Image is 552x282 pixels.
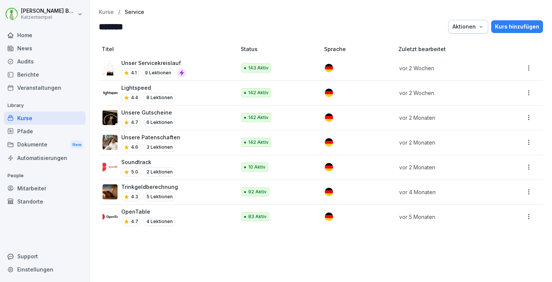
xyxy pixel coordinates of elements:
div: New [71,140,83,149]
p: [PERSON_NAME] Benedix [21,8,76,14]
a: DokumenteNew [4,138,86,152]
p: 10 Aktiv [248,164,265,170]
p: Trinkgeldberechnung [121,183,178,191]
p: Sprache [324,45,395,53]
p: 4.3 [131,193,138,200]
p: vor 2 Monaten [399,163,497,171]
p: Lightspeed [121,84,176,92]
p: 142 Aktiv [248,114,268,121]
p: Unser Servicekreislauf [121,59,186,67]
img: de.svg [325,138,333,146]
p: 142 Aktiv [248,139,268,146]
a: Berichte [4,68,86,81]
a: Service [125,9,144,15]
a: Mitarbeiter [4,182,86,195]
p: Zuletzt bearbeitet [398,45,506,53]
p: vor 2 Wochen [399,64,497,72]
p: 2 Lektionen [143,167,176,176]
p: 4.1 [131,69,137,76]
img: de.svg [325,64,333,72]
p: 8 Lektionen [143,93,176,102]
p: 9 Lektionen [142,68,174,77]
p: Status [241,45,321,53]
img: s5qnd9q1m875ulmi6z3g1v03.png [103,60,118,75]
p: 142 Aktiv [248,89,268,96]
img: k6y1pgdqkvl9m5hj1q85hl9v.png [103,85,118,100]
p: 6 Lektionen [143,118,176,127]
a: Home [4,29,86,42]
div: Dokumente [4,138,86,152]
img: de.svg [325,113,333,122]
button: Kurs hinzufügen [491,20,543,33]
div: Aktionen [452,23,484,31]
img: de.svg [325,89,333,97]
p: 3 Lektionen [143,143,176,152]
a: Veranstaltungen [4,81,86,94]
p: 4.7 [131,119,138,126]
p: vor 2 Wochen [399,89,497,97]
img: yesgzfw2q3wqzzb03bjz3j6b.png [103,110,118,125]
p: vor 5 Monaten [399,213,497,221]
p: People [4,170,86,182]
p: 143 Aktiv [248,65,268,71]
img: u8r67eg3of4bsbim5481mdu9.png [103,135,118,150]
p: 5 Lektionen [143,192,176,201]
p: 4.4 [131,94,138,101]
a: News [4,42,86,55]
div: Support [4,250,86,263]
div: Kurs hinzufügen [495,23,539,31]
img: de.svg [325,188,333,196]
a: Pfade [4,125,86,138]
a: Audits [4,55,86,68]
p: Katzentempel [21,15,76,20]
p: 83 Aktiv [248,213,267,220]
img: z221rpbe3alpvnfmegidgp5m.png [103,184,118,199]
a: Kurse [99,9,114,15]
p: 92 Aktiv [248,189,267,195]
p: 5.0 [131,169,138,175]
img: de.svg [325,213,333,221]
a: Standorte [4,195,86,208]
p: vor 4 Monaten [399,188,497,196]
a: Einstellungen [4,263,86,276]
p: 4.7 [131,218,138,225]
p: Unsere Gutscheine [121,109,176,116]
img: de.svg [325,163,333,171]
p: / [118,9,120,15]
img: m5y9lljxeojdtye9x7i78szc.png [103,209,118,224]
p: Titel [102,45,238,53]
a: Automatisierungen [4,151,86,164]
p: vor 2 Monaten [399,114,497,122]
a: Kurse [4,112,86,125]
button: Aktionen [448,20,488,33]
p: Library [4,100,86,112]
p: 4 Lektionen [143,217,176,226]
p: Soundtrack [121,158,176,166]
p: 4.6 [131,144,138,151]
p: OpenTable [121,208,176,216]
p: Unsere Patenschaften [121,133,180,141]
img: dcimj5q7hm58iecxn7cnrbmg.png [103,160,118,175]
p: vor 2 Monaten [399,139,497,146]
